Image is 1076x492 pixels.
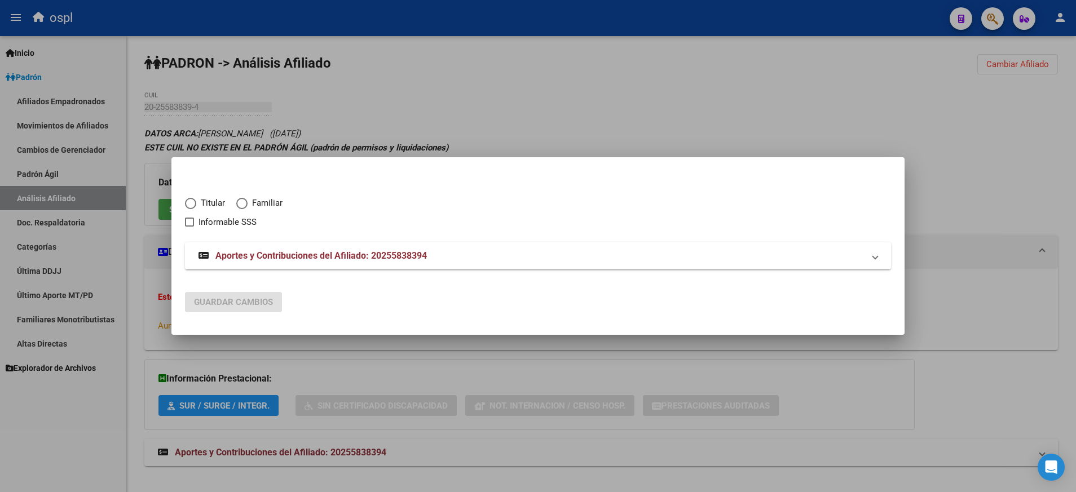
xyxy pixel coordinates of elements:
mat-expansion-panel-header: Aportes y Contribuciones del Afiliado: 20255838394 [185,242,891,269]
span: Aportes y Contribuciones del Afiliado: 20255838394 [215,250,427,261]
span: Titular [196,197,225,210]
div: Open Intercom Messenger [1038,454,1065,481]
button: Guardar Cambios [185,292,282,312]
span: Familiar [248,197,283,210]
span: Informable SSS [199,215,257,229]
span: Guardar Cambios [194,297,273,307]
mat-radio-group: Elija una opción [185,201,294,211]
